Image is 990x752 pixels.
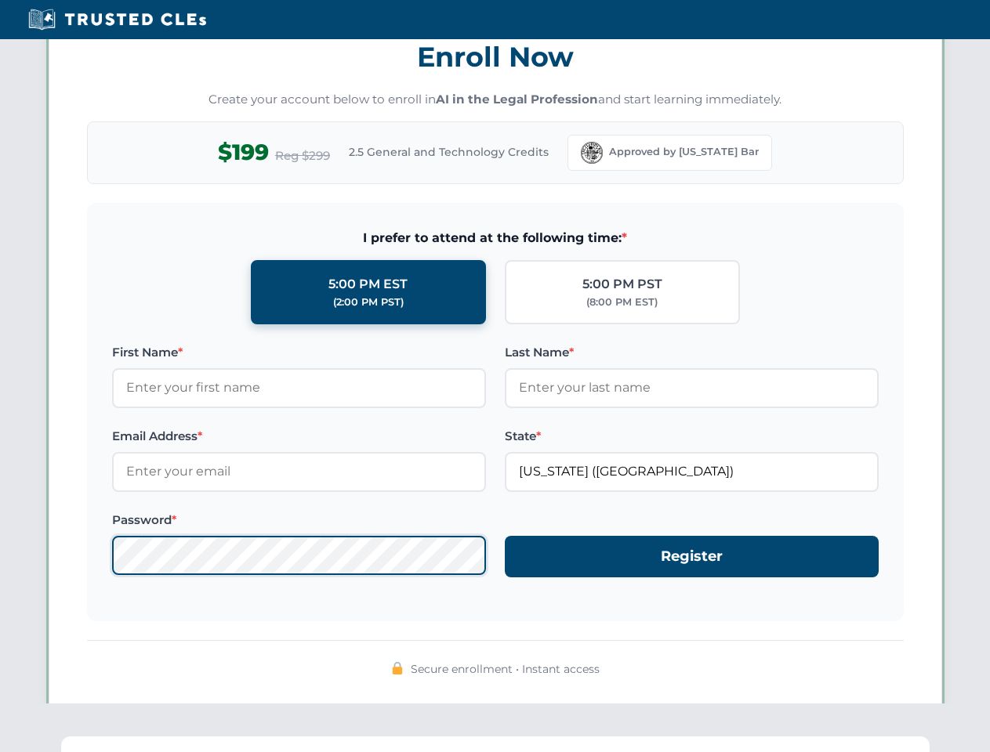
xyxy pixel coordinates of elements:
[411,660,600,678] span: Secure enrollment • Instant access
[112,368,486,407] input: Enter your first name
[581,142,603,164] img: Florida Bar
[112,343,486,362] label: First Name
[505,427,879,446] label: State
[328,274,408,295] div: 5:00 PM EST
[112,427,486,446] label: Email Address
[349,143,549,161] span: 2.5 General and Technology Credits
[505,452,879,491] input: Florida (FL)
[218,135,269,170] span: $199
[436,92,598,107] strong: AI in the Legal Profession
[112,452,486,491] input: Enter your email
[87,32,904,81] h3: Enroll Now
[505,343,879,362] label: Last Name
[609,144,759,160] span: Approved by [US_STATE] Bar
[586,295,658,310] div: (8:00 PM EST)
[87,91,904,109] p: Create your account below to enroll in and start learning immediately.
[275,146,330,165] span: Reg $299
[112,228,879,248] span: I prefer to attend at the following time:
[391,662,404,674] img: 🔒
[505,536,879,577] button: Register
[333,295,404,310] div: (2:00 PM PST)
[112,511,486,530] label: Password
[582,274,662,295] div: 5:00 PM PST
[24,8,211,31] img: Trusted CLEs
[505,368,879,407] input: Enter your last name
